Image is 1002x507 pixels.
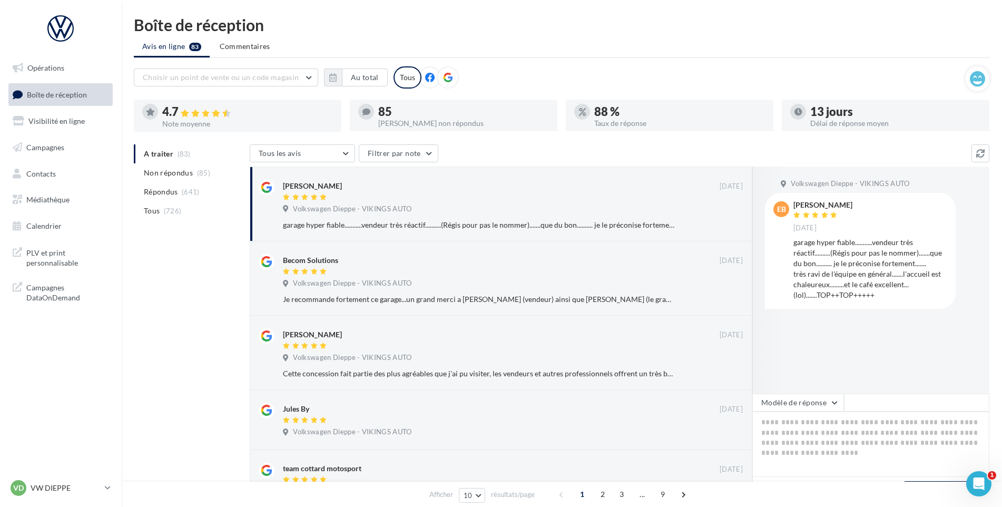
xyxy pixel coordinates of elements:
[283,181,342,191] div: [PERSON_NAME]
[283,329,342,340] div: [PERSON_NAME]
[6,241,115,272] a: PLV et print personnalisable
[793,223,817,233] span: [DATE]
[394,66,421,89] div: Tous
[752,394,844,412] button: Modèle de réponse
[26,169,56,178] span: Contacts
[342,69,388,86] button: Au total
[6,83,115,106] a: Boîte de réception
[27,63,64,72] span: Opérations
[6,276,115,307] a: Campagnes DataOnDemand
[8,478,113,498] a: VD VW DIEPPE
[6,110,115,132] a: Visibilité en ligne
[250,144,355,162] button: Tous les avis
[6,163,115,185] a: Contacts
[654,486,671,503] span: 9
[777,204,786,214] span: EB
[162,106,333,118] div: 4.7
[26,143,64,152] span: Campagnes
[594,106,765,118] div: 88 %
[220,42,270,51] span: Commentaires
[378,106,549,118] div: 85
[144,168,193,178] span: Non répondus
[28,116,85,125] span: Visibilité en ligne
[283,404,309,414] div: Jules By
[283,220,674,230] div: garage hyper fiable...........vendeur très réactif..........(Régis pour pas le nommer).......que ...
[293,427,411,437] span: Volkswagen Dieppe - VIKINGS AUTO
[31,483,101,493] p: VW DIEPPE
[459,488,486,503] button: 10
[13,483,24,493] span: VD
[594,486,611,503] span: 2
[164,207,182,215] span: (726)
[324,69,388,86] button: Au total
[810,106,981,118] div: 13 jours
[6,189,115,211] a: Médiathèque
[26,221,62,230] span: Calendrier
[134,17,989,33] div: Boîte de réception
[26,280,109,303] span: Campagnes DataOnDemand
[810,120,981,127] div: Délai de réponse moyen
[293,279,411,288] span: Volkswagen Dieppe - VIKINGS AUTO
[283,255,338,266] div: Becom Solutions
[182,188,200,196] span: (641)
[791,179,909,189] span: Volkswagen Dieppe - VIKINGS AUTO
[293,204,411,214] span: Volkswagen Dieppe - VIKINGS AUTO
[793,237,947,300] div: garage hyper fiable...........vendeur très réactif..........(Régis pour pas le nommer).......que ...
[720,182,743,191] span: [DATE]
[283,294,674,305] div: Je recommande fortement ce garage...un grand merci a [PERSON_NAME] (vendeur) ainsi que [PERSON_NA...
[429,490,453,500] span: Afficher
[491,490,535,500] span: résultats/page
[283,463,361,474] div: team cottard motosport
[720,256,743,266] span: [DATE]
[6,215,115,237] a: Calendrier
[634,486,651,503] span: ...
[293,353,411,363] span: Volkswagen Dieppe - VIKINGS AUTO
[359,144,438,162] button: Filtrer par note
[988,471,996,480] span: 1
[134,69,318,86] button: Choisir un point de vente ou un code magasin
[26,195,70,204] span: Médiathèque
[464,491,473,500] span: 10
[793,201,852,209] div: [PERSON_NAME]
[27,90,87,99] span: Boîte de réception
[197,169,210,177] span: (85)
[574,486,591,503] span: 1
[143,73,299,82] span: Choisir un point de vente ou un code magasin
[6,136,115,159] a: Campagnes
[144,206,160,216] span: Tous
[966,471,991,496] iframe: Intercom live chat
[720,330,743,340] span: [DATE]
[26,246,109,268] span: PLV et print personnalisable
[283,368,674,379] div: Cette concession fait partie des plus agréables que j'ai pu visiter, les vendeurs et autres profe...
[378,120,549,127] div: [PERSON_NAME] non répondus
[720,465,743,474] span: [DATE]
[720,405,743,414] span: [DATE]
[594,120,765,127] div: Taux de réponse
[6,57,115,79] a: Opérations
[144,187,178,197] span: Répondus
[613,486,630,503] span: 3
[259,149,301,158] span: Tous les avis
[162,120,333,128] div: Note moyenne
